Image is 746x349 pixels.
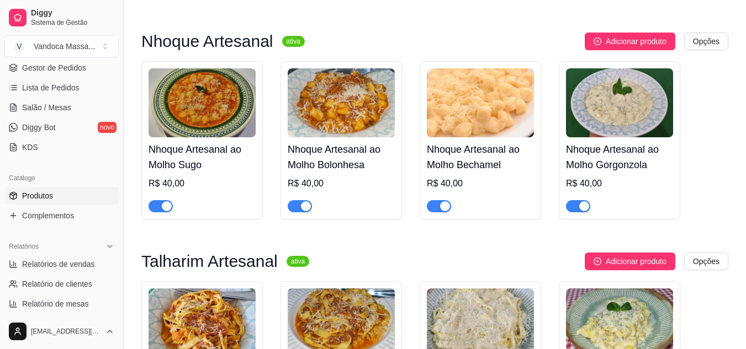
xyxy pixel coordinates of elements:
span: Adicionar produto [606,255,666,267]
span: Relatórios [9,242,39,251]
a: KDS [4,138,119,156]
span: Salão / Mesas [22,102,71,113]
a: Lista de Pedidos [4,79,119,96]
div: Catálogo [4,169,119,187]
span: Complementos [22,210,74,221]
img: product-image [288,68,395,137]
div: R$ 40,00 [427,177,534,190]
span: Gestor de Pedidos [22,62,86,73]
span: Relatórios de vendas [22,259,95,270]
img: product-image [566,68,673,137]
a: Diggy Botnovo [4,119,119,136]
sup: ativa [287,256,309,267]
span: Diggy [31,8,114,18]
h4: Nhoque Artesanal ao Molho Sugo [149,142,256,173]
button: Adicionar produto [585,33,675,50]
img: product-image [427,68,534,137]
div: Vandoca Massa ... [34,41,95,52]
a: Gestor de Pedidos [4,59,119,77]
h3: Talharim Artesanal [141,255,278,268]
span: Relatório de clientes [22,278,92,289]
span: Produtos [22,190,53,201]
div: R$ 40,00 [566,177,673,190]
a: Relatórios de vendas [4,255,119,273]
a: Produtos [4,187,119,205]
a: Relatório de mesas [4,295,119,313]
span: Opções [693,35,719,47]
h4: Nhoque Artesanal ao Molho Bechamel [427,142,534,173]
span: Relatório de mesas [22,298,89,309]
button: Select a team [4,35,119,57]
span: [EMAIL_ADDRESS][DOMAIN_NAME] [31,327,101,336]
button: [EMAIL_ADDRESS][DOMAIN_NAME] [4,318,119,345]
button: Opções [684,253,728,270]
span: V [14,41,25,52]
span: Diggy Bot [22,122,56,133]
img: product-image [149,68,256,137]
button: Opções [684,33,728,50]
div: R$ 40,00 [288,177,395,190]
span: plus-circle [594,37,601,45]
h3: Nhoque Artesanal [141,35,273,48]
span: Adicionar produto [606,35,666,47]
div: R$ 40,00 [149,177,256,190]
span: Opções [693,255,719,267]
span: Lista de Pedidos [22,82,80,93]
span: plus-circle [594,257,601,265]
a: Salão / Mesas [4,99,119,116]
sup: ativa [282,36,305,47]
h4: Nhoque Artesanal ao Molho Gorgonzola [566,142,673,173]
a: Relatório de clientes [4,275,119,293]
span: Sistema de Gestão [31,18,114,27]
button: Adicionar produto [585,253,675,270]
h4: Nhoque Artesanal ao Molho Bolonhesa [288,142,395,173]
a: Complementos [4,207,119,224]
a: DiggySistema de Gestão [4,4,119,31]
span: KDS [22,142,38,153]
